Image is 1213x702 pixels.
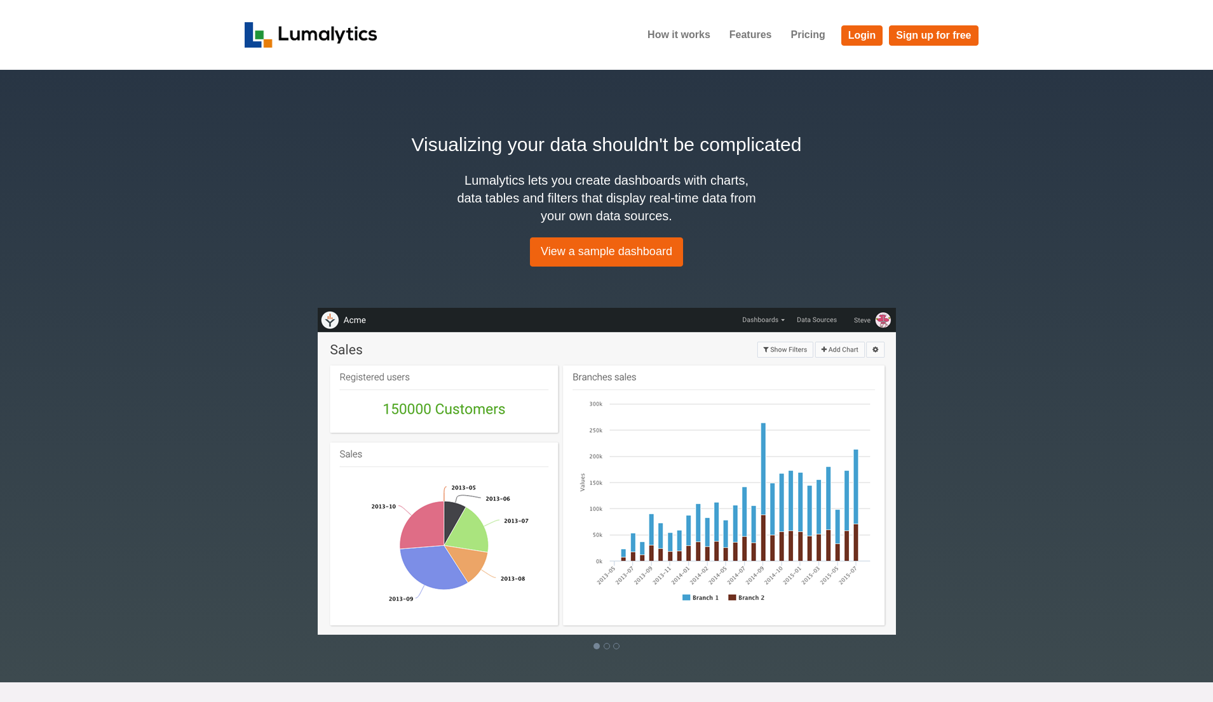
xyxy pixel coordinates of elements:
[454,171,759,225] h4: Lumalytics lets you create dashboards with charts, data tables and filters that display real-time...
[638,19,720,51] a: How it works
[781,19,834,51] a: Pricing
[245,130,969,159] h2: Visualizing your data shouldn't be complicated
[245,22,377,48] img: logo_v2-f34f87db3d4d9f5311d6c47995059ad6168825a3e1eb260e01c8041e89355404.png
[841,25,883,46] a: Login
[530,237,683,267] a: View a sample dashboard
[720,19,782,51] a: Features
[889,25,978,46] a: Sign up for free
[318,308,896,635] img: lumalytics-screenshot-1-7a74361a8398877aa2597a69edf913cb7964058ba03049edb3fa55e2b5462593.png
